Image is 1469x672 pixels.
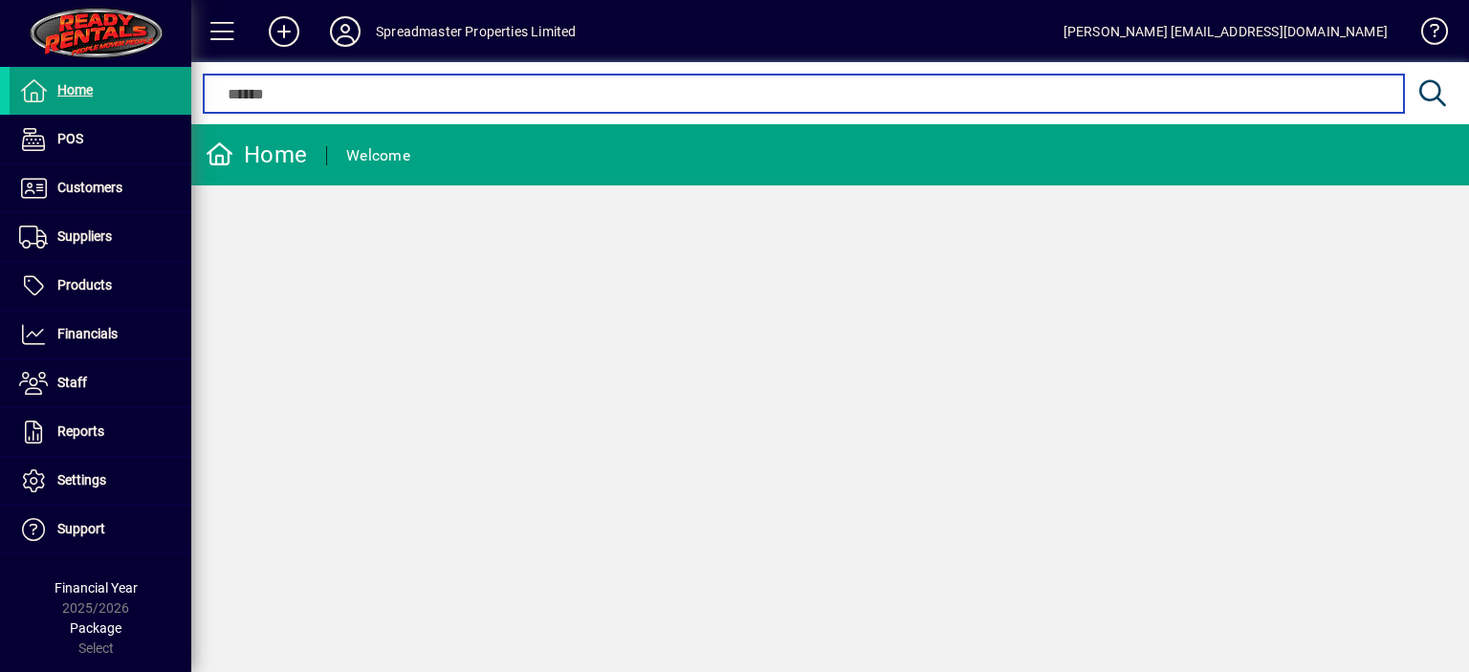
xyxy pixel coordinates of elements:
[57,228,112,244] span: Suppliers
[57,375,87,390] span: Staff
[70,620,121,636] span: Package
[57,82,93,98] span: Home
[57,521,105,536] span: Support
[10,359,191,407] a: Staff
[10,116,191,163] a: POS
[57,277,112,293] span: Products
[55,580,138,596] span: Financial Year
[57,131,83,146] span: POS
[376,16,576,47] div: Spreadmaster Properties Limited
[10,262,191,310] a: Products
[206,140,307,170] div: Home
[57,326,118,341] span: Financials
[1063,16,1388,47] div: [PERSON_NAME] [EMAIL_ADDRESS][DOMAIN_NAME]
[1407,4,1445,66] a: Knowledge Base
[10,164,191,212] a: Customers
[10,311,191,358] a: Financials
[346,141,410,171] div: Welcome
[253,14,315,49] button: Add
[57,472,106,488] span: Settings
[57,180,122,195] span: Customers
[10,408,191,456] a: Reports
[10,506,191,553] a: Support
[57,423,104,439] span: Reports
[10,213,191,261] a: Suppliers
[315,14,376,49] button: Profile
[10,457,191,505] a: Settings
